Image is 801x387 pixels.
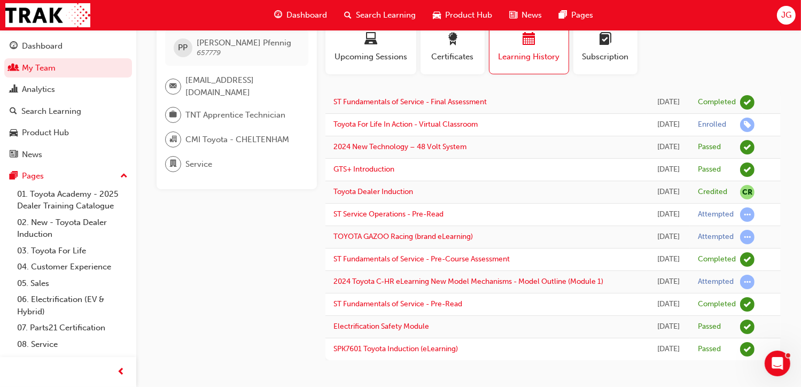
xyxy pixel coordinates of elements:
span: award-icon [446,33,459,47]
div: News [22,149,42,161]
span: [EMAIL_ADDRESS][DOMAIN_NAME] [185,74,300,98]
div: Sun Mar 02 2025 12:29:47 GMT+1030 (Australian Central Daylight Time) [655,253,682,266]
span: prev-icon [118,366,126,379]
span: Product Hub [445,9,492,21]
a: 2024 Toyota C-HR eLearning New Model Mechanisms - Model Outline (Module 1) [333,277,603,286]
span: car-icon [433,9,441,22]
span: laptop-icon [364,33,377,47]
span: null-icon [740,185,755,199]
span: TNT Apprentice Technician [185,109,285,121]
span: learningRecordVerb_COMPLETE-icon [740,297,755,312]
div: Attempted [698,232,734,242]
div: Completed [698,299,736,309]
div: Passed [698,165,721,175]
iframe: Intercom live chat [765,351,790,376]
span: PP [178,42,188,54]
span: email-icon [169,80,177,94]
span: news-icon [10,150,18,160]
a: ST Fundamentals of Service - Final Assessment [333,97,487,106]
span: Learning History [497,51,561,63]
span: learningRecordVerb_PASS-icon [740,320,755,334]
div: Passed [698,142,721,152]
div: Fri Aug 01 2025 08:07:55 GMT+0930 (Australian Central Standard Time) [655,119,682,131]
span: Dashboard [286,9,327,21]
div: Mon Feb 24 2025 21:25:27 GMT+1030 (Australian Central Daylight Time) [655,276,682,288]
span: learningRecordVerb_PASS-icon [740,162,755,177]
a: News [4,145,132,165]
div: Attempted [698,277,734,287]
span: 657779 [197,48,221,57]
span: calendar-icon [523,33,535,47]
div: Enrolled [698,120,726,130]
span: chart-icon [10,85,18,95]
a: TOYOTA GAZOO Racing (brand eLearning) [333,232,473,241]
button: Subscription [573,21,637,74]
span: CMI Toyota - CHELTENHAM [185,134,289,146]
span: people-icon [10,64,18,73]
a: Product Hub [4,123,132,143]
span: Search Learning [356,9,416,21]
a: Toyota For Life In Action - Virtual Classroom [333,120,478,129]
a: GTS+ Introduction [333,165,394,174]
div: Tue Mar 25 2025 22:30:00 GMT+1030 (Australian Central Daylight Time) [655,186,682,198]
span: learningRecordVerb_COMPLETE-icon [740,95,755,110]
span: department-icon [169,157,177,171]
span: learningRecordVerb_PASS-icon [740,140,755,154]
span: JG [781,9,791,21]
span: pages-icon [559,9,567,22]
div: Fri Feb 21 2025 11:09:15 GMT+1030 (Australian Central Daylight Time) [655,321,682,333]
span: Subscription [581,51,629,63]
a: My Team [4,58,132,78]
button: DashboardMy TeamAnalyticsSearch LearningProduct HubNews [4,34,132,166]
div: Analytics [22,83,55,96]
span: up-icon [120,169,128,183]
span: Certificates [429,51,477,63]
span: search-icon [344,9,352,22]
button: Pages [4,166,132,186]
a: Analytics [4,80,132,99]
span: learningRecordVerb_ATTEMPT-icon [740,207,755,222]
a: 06. Electrification (EV & Hybrid) [13,291,132,320]
span: learningplan-icon [599,33,612,47]
a: car-iconProduct Hub [424,4,501,26]
div: Fri Feb 21 2025 09:05:42 GMT+1030 (Australian Central Daylight Time) [655,343,682,355]
div: Mon Feb 24 2025 21:23:14 GMT+1030 (Australian Central Daylight Time) [655,298,682,311]
a: guage-iconDashboard [266,4,336,26]
span: learningRecordVerb_PASS-icon [740,342,755,357]
div: Thu May 15 2025 20:16:59 GMT+0930 (Australian Central Standard Time) [655,164,682,176]
div: Tue Mar 11 2025 21:24:19 GMT+1030 (Australian Central Daylight Time) [655,208,682,221]
div: Fri Aug 15 2025 11:30:00 GMT+0930 (Australian Central Standard Time) [655,96,682,109]
div: Search Learning [21,105,81,118]
span: learningRecordVerb_ATTEMPT-icon [740,230,755,244]
button: Certificates [421,21,485,74]
div: Passed [698,322,721,332]
div: Credited [698,187,727,197]
button: Upcoming Sessions [325,21,416,74]
a: Search Learning [4,102,132,121]
a: 03. Toyota For Life [13,243,132,259]
div: Sun Mar 02 2025 12:30:50 GMT+1030 (Australian Central Daylight Time) [655,231,682,243]
a: pages-iconPages [550,4,602,26]
a: 02. New - Toyota Dealer Induction [13,214,132,243]
a: 2024 New Technology – 48 Volt System [333,142,466,151]
span: Pages [571,9,593,21]
div: Product Hub [22,127,69,139]
img: Trak [5,3,90,27]
a: ST Fundamentals of Service - Pre-Read [333,299,462,308]
div: Completed [698,97,736,107]
a: 05. Sales [13,275,132,292]
span: briefcase-icon [169,108,177,122]
span: pages-icon [10,172,18,181]
div: Pages [22,170,44,182]
div: Thu May 15 2025 22:15:11 GMT+0930 (Australian Central Standard Time) [655,141,682,153]
span: News [522,9,542,21]
div: Passed [698,344,721,354]
span: search-icon [10,107,17,117]
span: organisation-icon [169,133,177,146]
span: learningRecordVerb_ENROLL-icon [740,118,755,132]
div: Attempted [698,210,734,220]
div: Completed [698,254,736,265]
button: JG [777,6,796,25]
